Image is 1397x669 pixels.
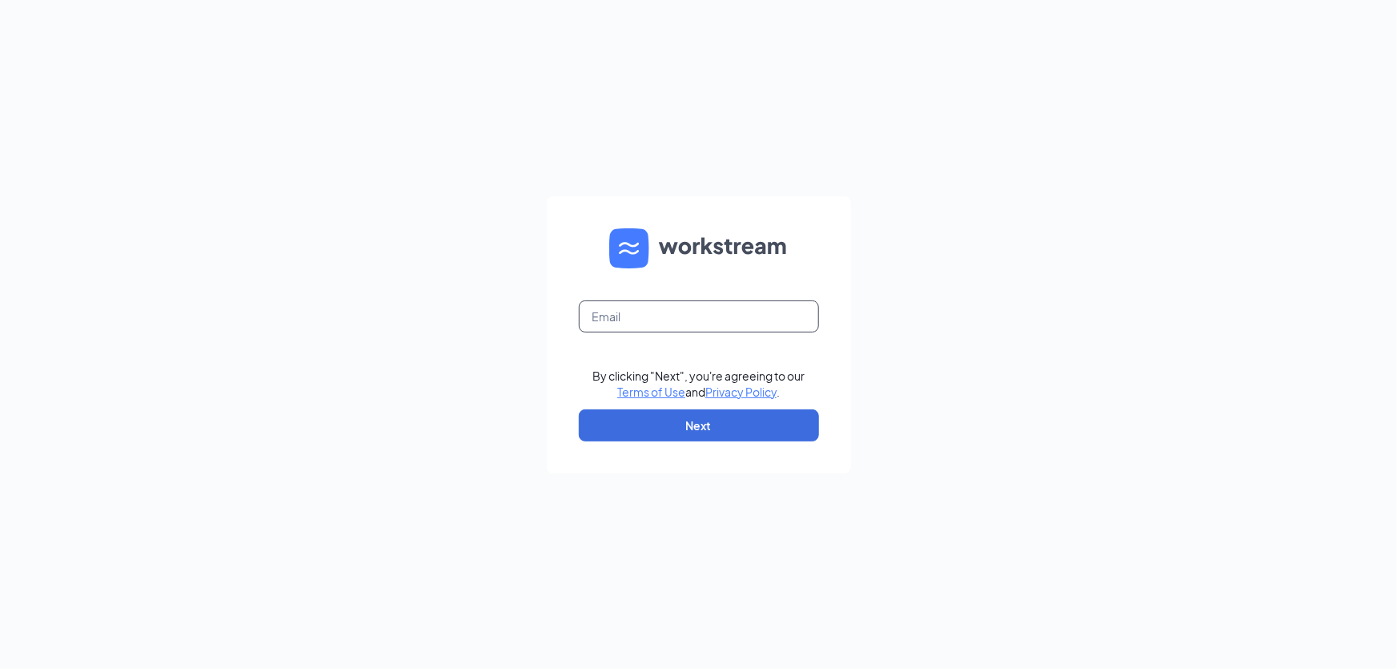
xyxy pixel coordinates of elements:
[609,228,789,268] img: WS logo and Workstream text
[579,409,819,441] button: Next
[617,385,685,399] a: Terms of Use
[592,368,805,400] div: By clicking "Next", you're agreeing to our and .
[579,300,819,332] input: Email
[705,385,777,399] a: Privacy Policy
